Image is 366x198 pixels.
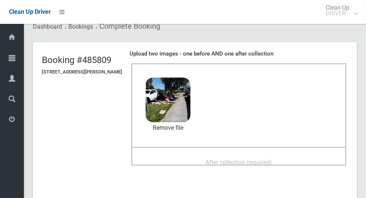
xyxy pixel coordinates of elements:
[326,10,349,16] small: DRIVER
[206,159,272,166] span: After collection (required)
[68,23,93,30] a: Bookings
[9,6,51,18] a: Clean Up Driver
[146,122,190,133] a: Remove file
[42,55,122,65] h2: Booking #485809
[130,51,348,57] h4: Upload two images - one before AND one after collection
[9,8,51,15] span: Clean Up Driver
[33,23,62,30] a: Dashboard
[94,19,160,33] li: Complete Booking
[322,5,357,16] span: Clean Up
[42,69,122,75] h5: [STREET_ADDRESS][PERSON_NAME]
